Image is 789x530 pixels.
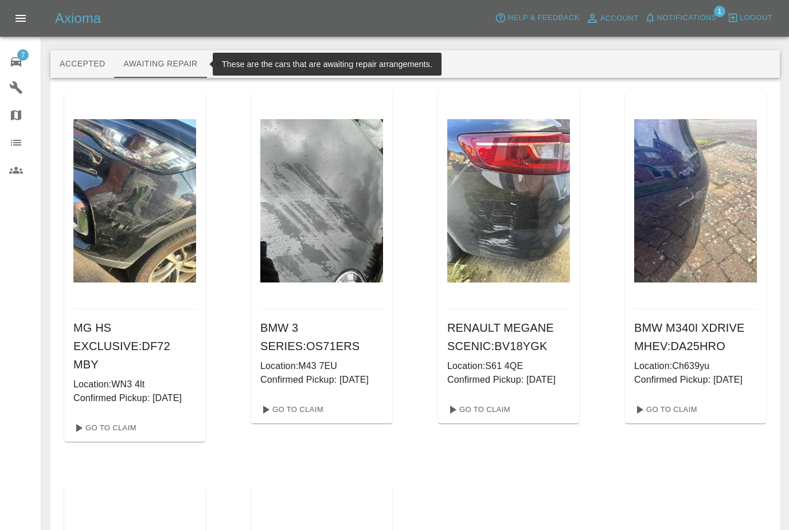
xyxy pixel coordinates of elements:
[634,319,757,355] h6: BMW M340I XDRIVE MHEV : DA25HRO
[634,373,757,387] p: Confirmed Pickup: [DATE]
[447,319,570,355] h6: RENAULT MEGANE SCENIC : BV18YGK
[260,373,383,387] p: Confirmed Pickup: [DATE]
[327,50,379,78] button: Paid
[73,378,196,391] p: Location: WN3 4lt
[207,50,267,78] button: In Repair
[267,50,327,78] button: Repaired
[583,9,642,28] a: Account
[657,11,717,25] span: Notifications
[443,401,513,419] a: Go To Claim
[447,359,570,373] p: Location: S61 4QE
[507,11,579,25] span: Help & Feedback
[447,373,570,387] p: Confirmed Pickup: [DATE]
[724,9,775,27] button: Logout
[634,359,757,373] p: Location: Ch639yu
[630,401,700,419] a: Go To Claim
[73,391,196,405] p: Confirmed Pickup: [DATE]
[714,6,725,17] span: 1
[260,359,383,373] p: Location: M43 7EU
[492,9,582,27] button: Help & Feedback
[642,9,720,27] button: Notifications
[114,50,206,78] button: Awaiting Repair
[69,419,139,437] a: Go To Claim
[600,12,639,25] span: Account
[55,9,101,28] h5: Axioma
[7,5,34,32] button: Open drawer
[73,319,196,374] h6: MG HS EXCLUSIVE : DF72 MBY
[50,50,114,78] button: Accepted
[260,319,383,355] h6: BMW 3 SERIES : OS71ERS
[740,11,772,25] span: Logout
[256,401,326,419] a: Go To Claim
[17,49,29,61] span: 7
